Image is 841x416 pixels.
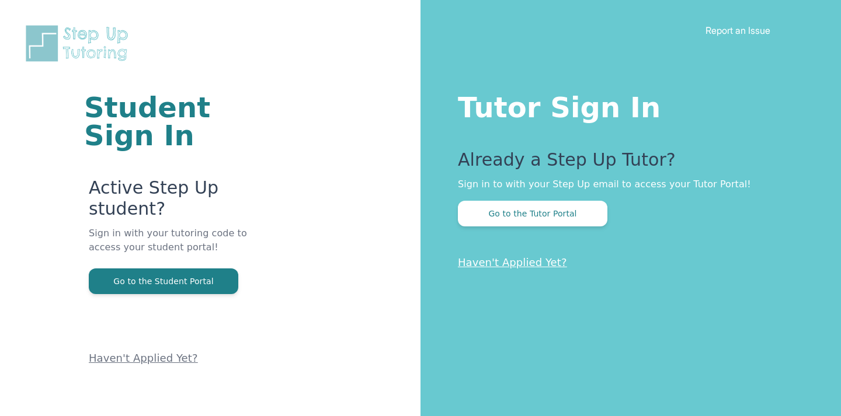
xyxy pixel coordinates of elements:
[458,89,794,121] h1: Tutor Sign In
[89,177,280,226] p: Active Step Up student?
[89,226,280,268] p: Sign in with your tutoring code to access your student portal!
[23,23,135,64] img: Step Up Tutoring horizontal logo
[89,352,198,364] a: Haven't Applied Yet?
[89,275,238,286] a: Go to the Student Portal
[458,149,794,177] p: Already a Step Up Tutor?
[458,177,794,191] p: Sign in to with your Step Up email to access your Tutor Portal!
[458,208,607,219] a: Go to the Tutor Portal
[84,93,280,149] h1: Student Sign In
[458,201,607,226] button: Go to the Tutor Portal
[458,256,567,268] a: Haven't Applied Yet?
[89,268,238,294] button: Go to the Student Portal
[706,25,770,36] a: Report an Issue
